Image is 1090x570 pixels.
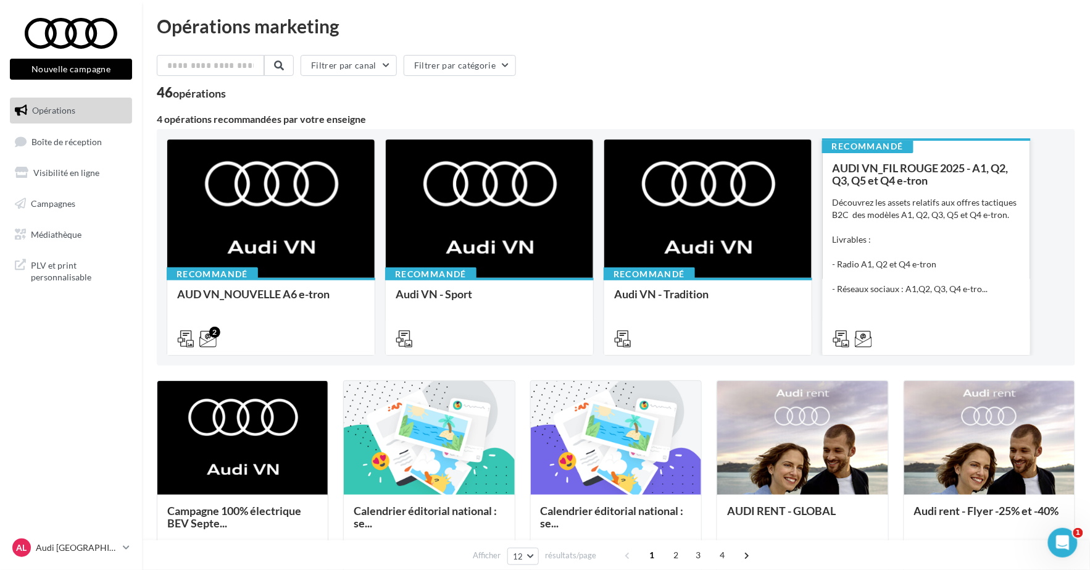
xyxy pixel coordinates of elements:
span: AUDI VN_FIL ROUGE 2025 - A1, Q2, Q3, Q5 et Q4 e-tron [833,161,1009,187]
span: 1 [1073,528,1083,538]
span: 3 [689,545,709,565]
div: Recommandé [822,140,913,153]
span: 4 [713,545,733,565]
span: PLV et print personnalisable [31,257,127,283]
span: 1 [643,545,662,565]
p: Audi [GEOGRAPHIC_DATA] [36,542,118,554]
span: Visibilité en ligne [33,167,99,178]
div: 46 [157,86,226,99]
span: Audi VN - Sport [396,287,472,301]
span: AL [17,542,27,554]
a: Boîte de réception [7,128,135,155]
span: Audi VN - Tradition [614,287,709,301]
div: Recommandé [385,267,476,281]
iframe: Intercom live chat [1048,528,1078,558]
div: Recommandé [167,267,258,281]
span: Campagne 100% électrique BEV Septe... [167,504,301,530]
span: Boîte de réception [31,136,102,146]
span: Audi rent - Flyer -25% et -40% [914,504,1059,518]
button: Filtrer par canal [301,55,397,76]
span: Opérations [32,105,75,115]
button: Nouvelle campagne [10,59,132,80]
span: Médiathèque [31,228,81,239]
a: AL Audi [GEOGRAPHIC_DATA] [10,536,132,560]
span: résultats/page [546,550,597,561]
div: 2 [209,327,220,338]
a: Médiathèque [7,222,135,248]
span: Campagnes [31,198,75,209]
div: Découvrez les assets relatifs aux offres tactiques B2C des modèles A1, Q2, Q3, Q5 et Q4 e-tron. L... [833,196,1020,295]
button: 12 [507,548,539,565]
div: opérations [173,88,226,99]
div: Recommandé [604,267,695,281]
a: Visibilité en ligne [7,160,135,186]
a: Opérations [7,98,135,124]
a: Campagnes [7,191,135,217]
span: Calendrier éditorial national : se... [354,504,497,530]
span: 2 [667,545,686,565]
span: Afficher [473,550,501,561]
button: Filtrer par catégorie [404,55,516,76]
div: 4 opérations recommandées par votre enseigne [157,114,1075,124]
span: 12 [513,551,523,561]
span: AUD VN_NOUVELLE A6 e-tron [177,287,330,301]
span: AUDI RENT - GLOBAL [727,504,836,518]
a: PLV et print personnalisable [7,252,135,288]
div: Opérations marketing [157,17,1075,35]
span: Calendrier éditorial national : se... [541,504,684,530]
